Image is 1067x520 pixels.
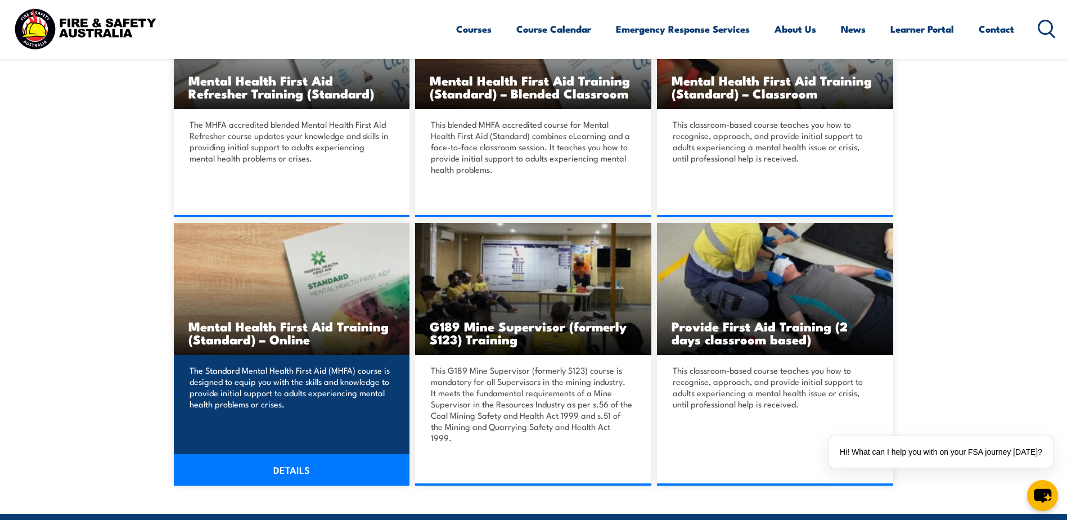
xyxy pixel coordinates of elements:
[415,223,651,355] img: Standard 11 Generic Coal Mine Induction (Surface) TRAINING (1)
[174,223,410,355] a: Mental Health First Aid Training (Standard) – Online
[174,223,410,355] img: Mental Health First Aid Training (Standard) – Online (2)
[190,119,391,164] p: The MHFA accredited blended Mental Health First Aid Refresher course updates your knowledge and s...
[979,14,1014,44] a: Contact
[672,320,879,346] h3: Provide First Aid Training (2 days classroom based)
[430,74,637,100] h3: Mental Health First Aid Training (Standard) – Blended Classroom
[673,365,874,410] p: This classroom-based course teaches you how to recognise, approach, and provide initial support t...
[430,320,637,346] h3: G189 Mine Supervisor (formerly S123) Training
[657,223,893,355] img: Provide First Aid (Blended Learning)
[188,74,395,100] h3: Mental Health First Aid Refresher Training (Standard)
[1027,480,1058,511] button: chat-button
[616,14,750,44] a: Emergency Response Services
[188,320,395,346] h3: Mental Health First Aid Training (Standard) – Online
[673,119,874,164] p: This classroom-based course teaches you how to recognise, approach, and provide initial support t...
[431,365,632,443] p: This G189 Mine Supervisor (formerly S123) course is mandatory for all Supervisors in the mining i...
[190,365,391,410] p: The Standard Mental Health First Aid (MHFA) course is designed to equip you with the skills and k...
[174,454,410,486] a: DETAILS
[456,14,492,44] a: Courses
[841,14,866,44] a: News
[890,14,954,44] a: Learner Portal
[775,14,816,44] a: About Us
[672,74,879,100] h3: Mental Health First Aid Training (Standard) – Classroom
[431,119,632,175] p: This blended MHFA accredited course for Mental Health First Aid (Standard) combines eLearning and...
[415,223,651,355] a: G189 Mine Supervisor (formerly S123) Training
[516,14,591,44] a: Course Calendar
[657,223,893,355] a: Provide First Aid Training (2 days classroom based)
[829,436,1054,468] div: Hi! What can I help you with on your FSA journey [DATE]?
